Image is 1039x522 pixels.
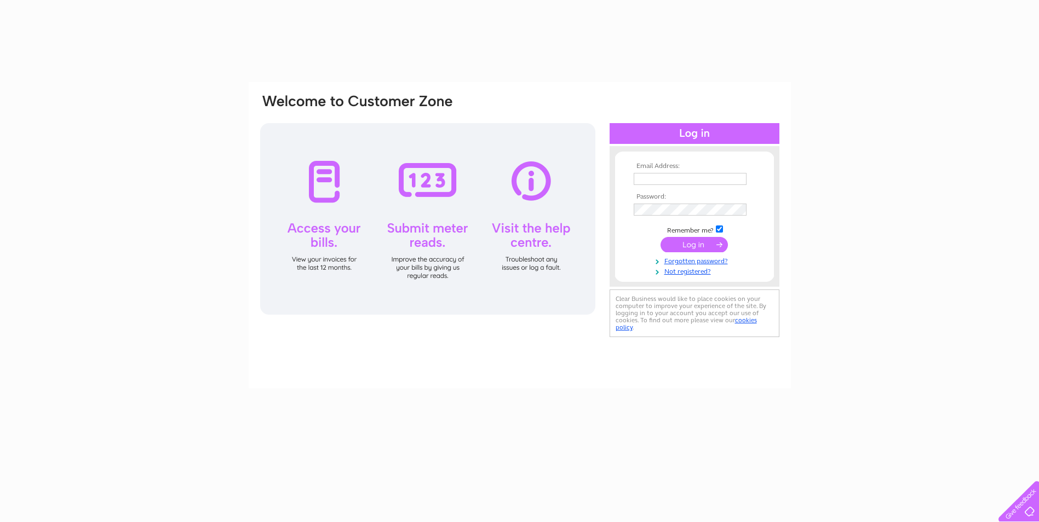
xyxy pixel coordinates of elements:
[631,193,758,201] th: Password:
[634,265,758,276] a: Not registered?
[631,163,758,170] th: Email Address:
[661,237,728,252] input: Submit
[631,224,758,235] td: Remember me?
[634,255,758,265] a: Forgotten password?
[616,316,757,331] a: cookies policy
[610,289,779,337] div: Clear Business would like to place cookies on your computer to improve your experience of the sit...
